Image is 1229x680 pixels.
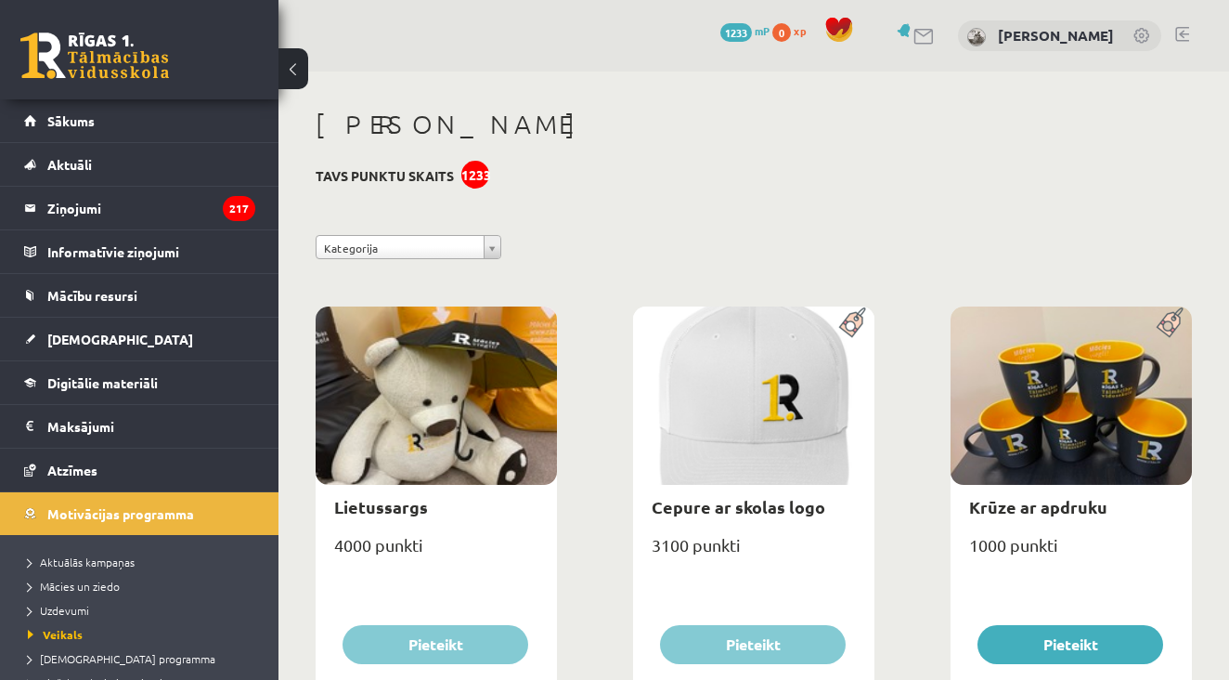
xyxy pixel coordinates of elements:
[316,109,1192,140] h1: [PERSON_NAME]
[755,23,770,38] span: mP
[47,462,97,478] span: Atzīmes
[1150,307,1192,338] img: Populāra prece
[28,579,120,594] span: Mācies un ziedo
[652,496,825,517] a: Cepure ar skolas logo
[28,602,260,619] a: Uzdevumi
[24,143,255,186] a: Aktuāli
[24,318,255,360] a: [DEMOGRAPHIC_DATA]
[28,650,260,667] a: [DEMOGRAPHIC_DATA] programma
[47,112,95,129] span: Sākums
[969,496,1107,517] a: Krūze ar apdruku
[24,361,255,404] a: Digitālie materiāli
[47,405,255,448] legend: Maksājumi
[951,530,1192,576] div: 1000 punkti
[47,374,158,391] span: Digitālie materiāli
[47,331,193,347] span: [DEMOGRAPHIC_DATA]
[334,496,428,517] a: Lietussargs
[28,626,260,643] a: Veikals
[461,161,489,189] div: 1233
[28,651,215,666] span: [DEMOGRAPHIC_DATA] programma
[720,23,770,38] a: 1233 mP
[633,530,874,576] div: 3100 punkti
[28,627,83,642] span: Veikals
[794,23,806,38] span: xp
[833,307,874,338] img: Populāra prece
[998,26,1114,45] a: [PERSON_NAME]
[316,235,501,259] a: Kategorija
[24,274,255,317] a: Mācību resursi
[223,196,255,221] i: 217
[24,492,255,535] a: Motivācijas programma
[24,405,255,448] a: Maksājumi
[47,230,255,273] legend: Informatīvie ziņojumi
[20,33,169,79] a: Rīgas 1. Tālmācības vidusskola
[720,23,752,42] span: 1233
[47,187,255,229] legend: Ziņojumi
[24,449,255,491] a: Atzīmes
[24,230,255,273] a: Informatīvie ziņojumi
[324,236,476,260] span: Kategorija
[47,287,137,304] span: Mācību resursi
[660,625,846,664] button: Pieteikt
[772,23,791,42] span: 0
[28,554,260,570] a: Aktuālās kampaņas
[316,168,454,184] h3: Tavs punktu skaits
[316,530,557,576] div: 4000 punkti
[772,23,815,38] a: 0 xp
[343,625,528,664] button: Pieteikt
[28,578,260,595] a: Mācies un ziedo
[28,603,89,618] span: Uzdevumi
[24,99,255,142] a: Sākums
[977,625,1163,664] button: Pieteikt
[47,505,194,522] span: Motivācijas programma
[24,187,255,229] a: Ziņojumi217
[47,156,92,173] span: Aktuāli
[967,28,986,46] img: Eldars Nabijevs
[28,555,135,569] span: Aktuālās kampaņas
